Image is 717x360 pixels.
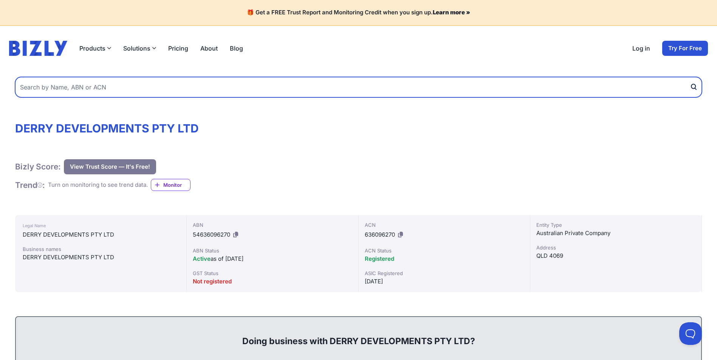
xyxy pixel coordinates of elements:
div: Australian Private Company [536,229,695,238]
a: Pricing [168,44,188,53]
div: Business names [23,245,179,253]
div: [DATE] [365,277,524,286]
h4: 🎁 Get a FREE Trust Report and Monitoring Credit when you sign up. [9,9,708,16]
h1: DERRY DEVELOPMENTS PTY LTD [15,122,702,135]
div: Legal Name [23,221,179,230]
div: as of [DATE] [193,254,352,263]
div: DERRY DEVELOPMENTS PTY LTD [23,253,179,262]
div: Address [536,244,695,251]
a: Try For Free [662,41,708,56]
div: DERRY DEVELOPMENTS PTY LTD [23,230,179,239]
span: Not registered [193,278,232,285]
input: Search by Name, ABN or ACN [15,77,702,97]
div: Entity Type [536,221,695,229]
button: View Trust Score — It's Free! [64,159,156,174]
span: Registered [365,255,394,262]
span: 54636096270 [193,231,230,238]
iframe: Toggle Customer Support [679,322,702,345]
div: ASIC Registered [365,269,524,277]
h1: Bizly Score: [15,162,61,172]
button: Solutions [123,44,156,53]
div: ABN [193,221,352,229]
div: GST Status [193,269,352,277]
span: Active [193,255,211,262]
a: About [200,44,218,53]
a: Learn more » [433,9,470,16]
span: 636096270 [365,231,395,238]
div: ACN [365,221,524,229]
div: QLD 4069 [536,251,695,260]
h1: Trend : [15,180,45,190]
div: Doing business with DERRY DEVELOPMENTS PTY LTD? [23,323,694,347]
a: Blog [230,44,243,53]
a: Monitor [151,179,190,191]
a: Log in [632,44,650,53]
button: Products [79,44,111,53]
div: ACN Status [365,247,524,254]
div: Turn on monitoring to see trend data. [48,181,148,189]
div: ABN Status [193,247,352,254]
span: Monitor [163,181,190,189]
